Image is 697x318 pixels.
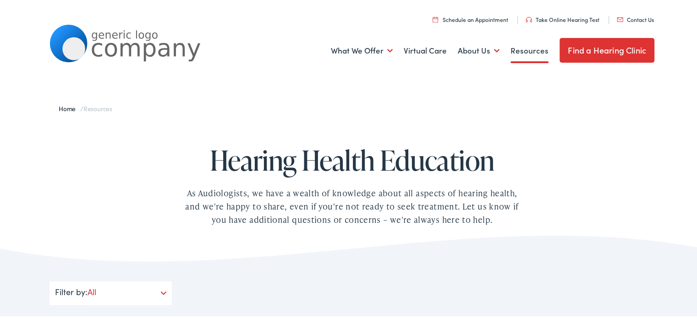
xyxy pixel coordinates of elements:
a: Contact Us [617,14,654,22]
a: Schedule an Appointment [433,14,508,22]
a: About Us [458,32,499,66]
a: Take Online Hearing Test [526,14,599,22]
a: Home [59,102,80,112]
div: Filter by: [49,280,172,304]
a: Virtual Care [404,32,447,66]
img: utility icon [526,16,532,21]
span: / [59,102,112,112]
img: utility icon [433,15,438,21]
span: Resources [83,102,112,112]
a: Find a Hearing Clinic [560,37,654,61]
div: As Audiologists, we have a wealth of knowledge about all aspects of hearing health, and we're hap... [182,185,521,225]
a: Resources [510,32,549,66]
img: utility icon [617,16,623,21]
a: What We Offer [331,32,393,66]
h1: Hearing Health Education [155,144,549,174]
